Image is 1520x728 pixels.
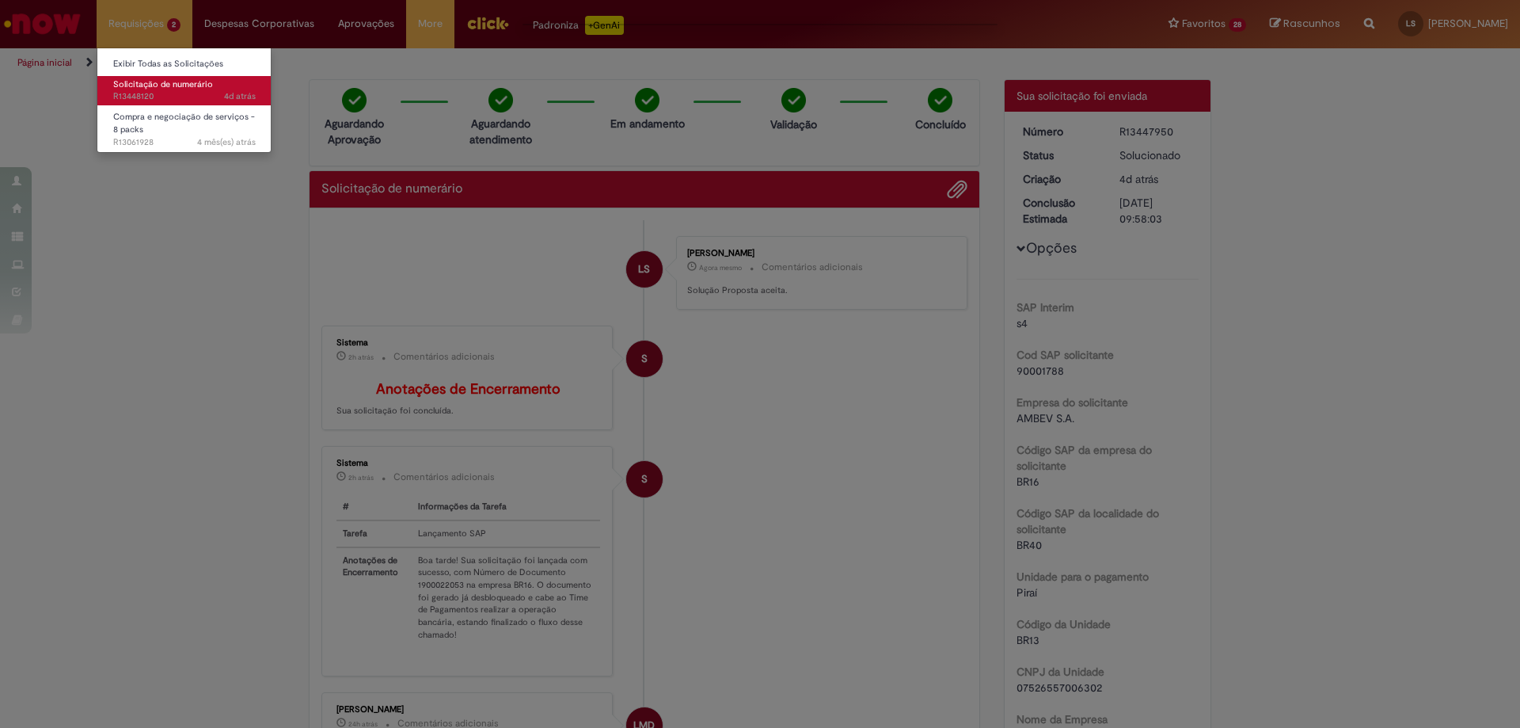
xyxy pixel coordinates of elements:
[97,76,272,105] a: Aberto R13448120 : Solicitação de numerário
[197,136,256,148] span: 4 mês(es) atrás
[97,55,272,73] a: Exibir Todas as Solicitações
[113,111,255,135] span: Compra e negociação de serviços - 8 packs
[224,90,256,102] time: 26/08/2025 12:19:42
[224,90,256,102] span: 4d atrás
[113,78,213,90] span: Solicitação de numerário
[113,90,256,103] span: R13448120
[97,109,272,143] a: Aberto R13061928 : Compra e negociação de serviços - 8 packs
[197,136,256,148] time: 15/05/2025 11:51:52
[97,48,272,153] ul: Requisições
[113,136,256,149] span: R13061928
